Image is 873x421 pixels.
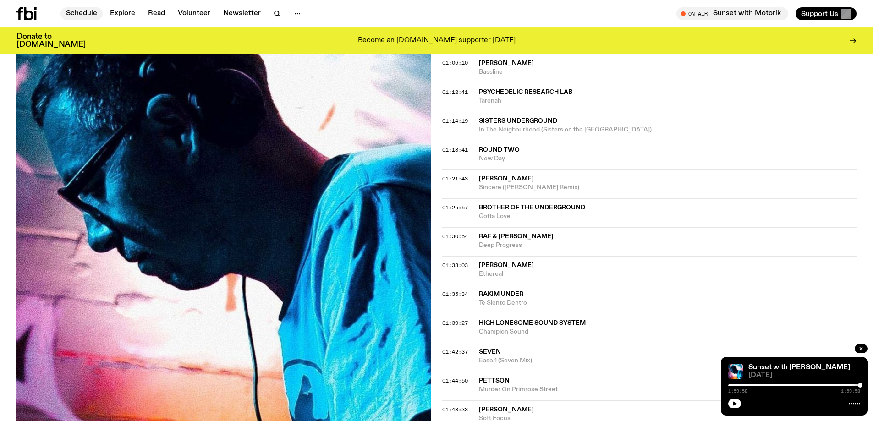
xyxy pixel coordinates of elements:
[479,89,572,95] span: Psychedelic Research Lab
[442,204,468,211] span: 01:25:57
[479,97,857,105] span: Tarenah
[442,290,468,298] span: 01:35:34
[442,146,468,153] span: 01:18:41
[442,234,468,239] button: 01:30:54
[442,119,468,124] button: 01:14:19
[442,292,468,297] button: 01:35:34
[479,154,857,163] span: New Day
[442,176,468,181] button: 01:21:43
[172,7,216,20] a: Volunteer
[442,175,468,182] span: 01:21:43
[218,7,266,20] a: Newsletter
[442,319,468,327] span: 01:39:27
[442,59,468,66] span: 01:06:10
[442,262,468,269] span: 01:33:03
[479,204,585,211] span: Brother of The Underground
[748,364,850,371] a: Sunset with [PERSON_NAME]
[143,7,170,20] a: Read
[479,175,534,182] span: [PERSON_NAME]
[442,378,468,383] button: 01:44:50
[442,350,468,355] button: 01:42:37
[479,299,857,307] span: Te Siento Dentro
[479,212,857,221] span: Gotta Love
[442,60,468,66] button: 01:06:10
[442,321,468,326] button: 01:39:27
[442,407,468,412] button: 01:48:33
[748,372,860,379] span: [DATE]
[479,320,586,326] span: High Lonesome Sound System
[479,385,857,394] span: Murder On Primrose Street
[16,33,86,49] h3: Donate to [DOMAIN_NAME]
[479,118,557,124] span: Sisters Underground
[442,205,468,210] button: 01:25:57
[442,117,468,125] span: 01:14:19
[479,291,523,297] span: Rakim Under
[479,60,534,66] span: [PERSON_NAME]
[442,148,468,153] button: 01:18:41
[728,364,743,379] img: Simon Caldwell stands side on, looking downwards. He has headphones on. Behind him is a brightly ...
[442,406,468,413] span: 01:48:33
[442,90,468,95] button: 01:12:41
[442,377,468,384] span: 01:44:50
[479,377,510,384] span: Pettson
[728,389,747,394] span: 1:59:58
[479,270,857,279] span: Ethereal
[479,406,534,413] span: [PERSON_NAME]
[841,389,860,394] span: 1:59:58
[104,7,141,20] a: Explore
[479,68,857,77] span: Bassline
[479,183,857,192] span: Sincere ([PERSON_NAME] Remix)
[676,7,788,20] button: On AirSunset with Motorik
[442,88,468,96] span: 01:12:41
[358,37,516,45] p: Become an [DOMAIN_NAME] supporter [DATE]
[60,7,103,20] a: Schedule
[801,10,838,18] span: Support Us
[442,233,468,240] span: 01:30:54
[479,356,857,365] span: Ease.1 (Seven Mix)
[479,349,501,355] span: Seven
[479,328,857,336] span: Champion Sound
[479,233,554,240] span: raf & [PERSON_NAME]
[796,7,857,20] button: Support Us
[442,348,468,355] span: 01:42:37
[479,147,520,153] span: Round Two
[479,126,857,134] span: In The Neigbourhood (Sisters on the [GEOGRAPHIC_DATA])
[479,262,534,268] span: [PERSON_NAME]
[479,241,857,250] span: Deep Progress
[442,263,468,268] button: 01:33:03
